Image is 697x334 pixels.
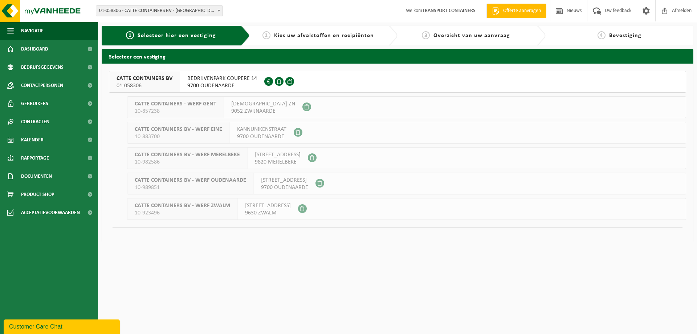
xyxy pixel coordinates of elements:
span: Contracten [21,113,49,131]
span: Contactpersonen [21,76,63,94]
span: 01-058306 [117,82,172,89]
span: Dashboard [21,40,48,58]
span: Rapportage [21,149,49,167]
span: Kies uw afvalstoffen en recipiënten [274,33,374,39]
span: CATTE CONTAINERS BV - WERF ZWALM [135,202,230,209]
button: CATTE CONTAINERS BV 01-058306 BEDRIJVENPARK COUPERE 149700 OUDENAARDE [109,71,686,93]
span: 9700 OUDENAARDE [261,184,308,191]
span: 2 [262,31,270,39]
span: Gebruikers [21,94,48,113]
span: CATTE CONTAINERS BV - WERF EINE [135,126,222,133]
span: [STREET_ADDRESS] [255,151,301,158]
span: CATTE CONTAINERS BV [117,75,172,82]
strong: TRANSPORT CONTAINERS [422,8,476,13]
span: 9820 MERELBEKE [255,158,301,166]
span: Acceptatievoorwaarden [21,204,80,222]
span: 10-857238 [135,108,216,115]
span: CATTE CONTAINERS - WERF GENT [135,100,216,108]
span: 10-923496 [135,209,230,217]
span: KANNUNIKENSTRAAT [237,126,286,133]
span: Selecteer hier een vestiging [138,33,216,39]
span: 9700 OUDENAARDE [187,82,257,89]
a: Offerte aanvragen [486,4,546,18]
h2: Selecteer een vestiging [102,49,693,63]
span: Bedrijfsgegevens [21,58,64,76]
span: 9700 OUDENAARDE [237,133,286,140]
span: Overzicht van uw aanvraag [433,33,510,39]
span: Offerte aanvragen [501,7,543,15]
span: CATTE CONTAINERS BV - WERF OUDENAARDE [135,177,246,184]
span: 01-058306 - CATTE CONTAINERS BV - OUDENAARDE [96,5,223,16]
span: Bevestiging [609,33,641,39]
span: 4 [598,31,606,39]
span: Product Shop [21,185,54,204]
span: 9630 ZWALM [245,209,291,217]
span: 10-883700 [135,133,222,140]
span: 1 [126,31,134,39]
span: 3 [422,31,430,39]
span: CATTE CONTAINERS BV - WERF MERELBEKE [135,151,240,158]
span: 01-058306 - CATTE CONTAINERS BV - OUDENAARDE [96,6,223,16]
span: Kalender [21,131,44,149]
span: 10-982586 [135,158,240,166]
span: BEDRIJVENPARK COUPERE 14 [187,75,257,82]
span: [STREET_ADDRESS] [261,177,308,184]
span: [DEMOGRAPHIC_DATA] ZN [231,100,295,108]
span: 10-989851 [135,184,246,191]
span: Navigatie [21,22,44,40]
span: Documenten [21,167,52,185]
span: 9052 ZWIJNAARDE [231,108,295,115]
span: [STREET_ADDRESS] [245,202,291,209]
iframe: chat widget [4,318,121,334]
